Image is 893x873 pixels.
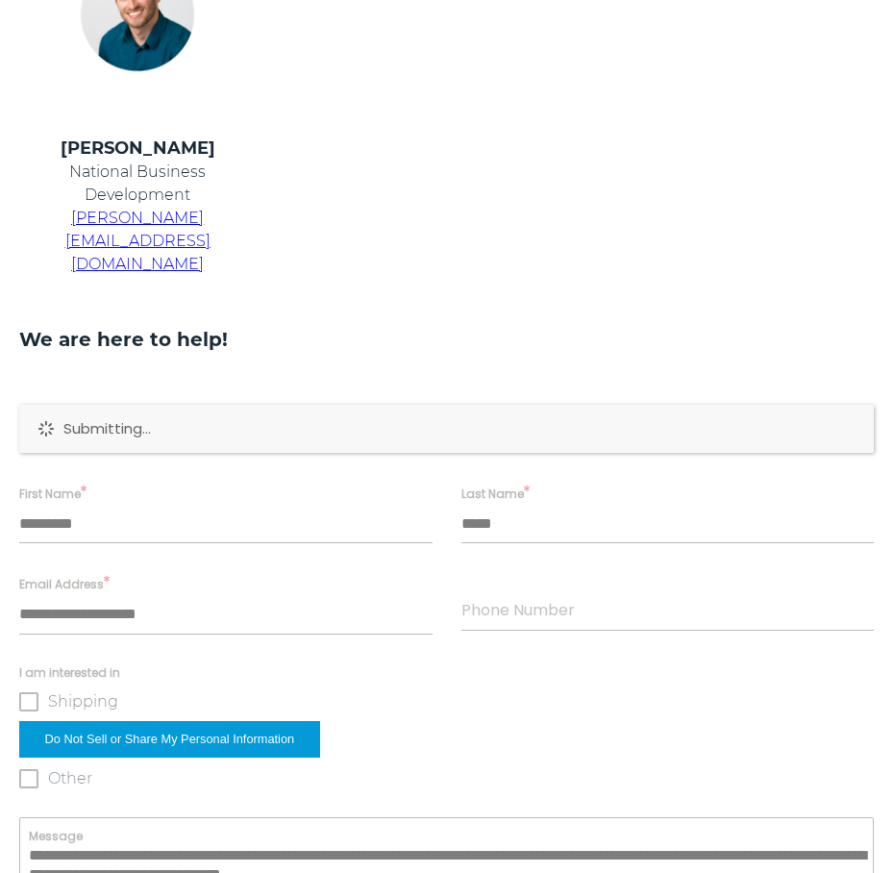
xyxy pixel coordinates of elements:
p: National Business Development [19,161,256,207]
p: Submitting... [63,419,855,438]
h4: [PERSON_NAME] [19,136,256,161]
h3: We are here to help! [19,326,874,353]
button: Do Not Sell or Share My Personal Information [19,721,320,758]
a: [PERSON_NAME][EMAIL_ADDRESS][DOMAIN_NAME] [65,209,211,273]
